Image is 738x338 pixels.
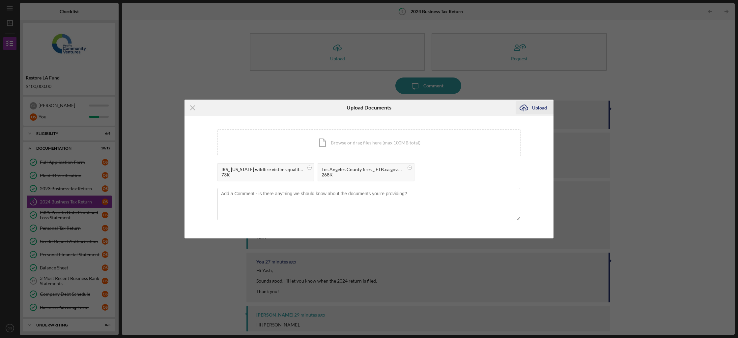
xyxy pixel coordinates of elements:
[347,105,391,110] h6: Upload Documents
[532,101,547,114] div: Upload
[516,101,553,114] button: Upload
[322,167,404,172] div: Los Angeles County fires _ FTB.ca.gov.pdf
[221,172,304,177] div: 73K
[322,172,404,177] div: 268K
[221,167,304,172] div: IRS_ [US_STATE] wildfire victims qualify for tax relief; various deadlines postponed to [DATE] _ ...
